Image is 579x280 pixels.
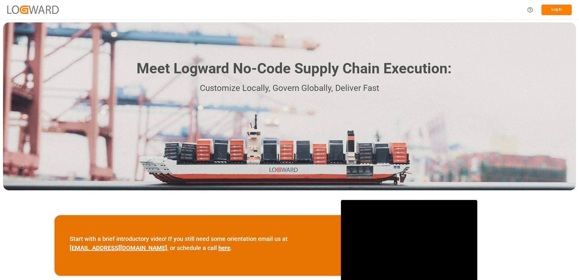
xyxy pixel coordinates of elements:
p: Start with a brief introductory video! If you still need some orientation email us at , or schedu... [70,234,326,252]
h1: Meet Logward No-Code Supply Chain Execution: [137,58,452,79]
button: Log In [541,5,572,15]
a: [EMAIL_ADDRESS][DOMAIN_NAME] [70,244,167,252]
a: here [218,244,230,252]
button: Help Center [523,3,537,17]
p: Customize Locally, Govern Globally, Deliver Fast [127,82,452,95]
img: Logward_new_orange.png [7,5,59,14]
